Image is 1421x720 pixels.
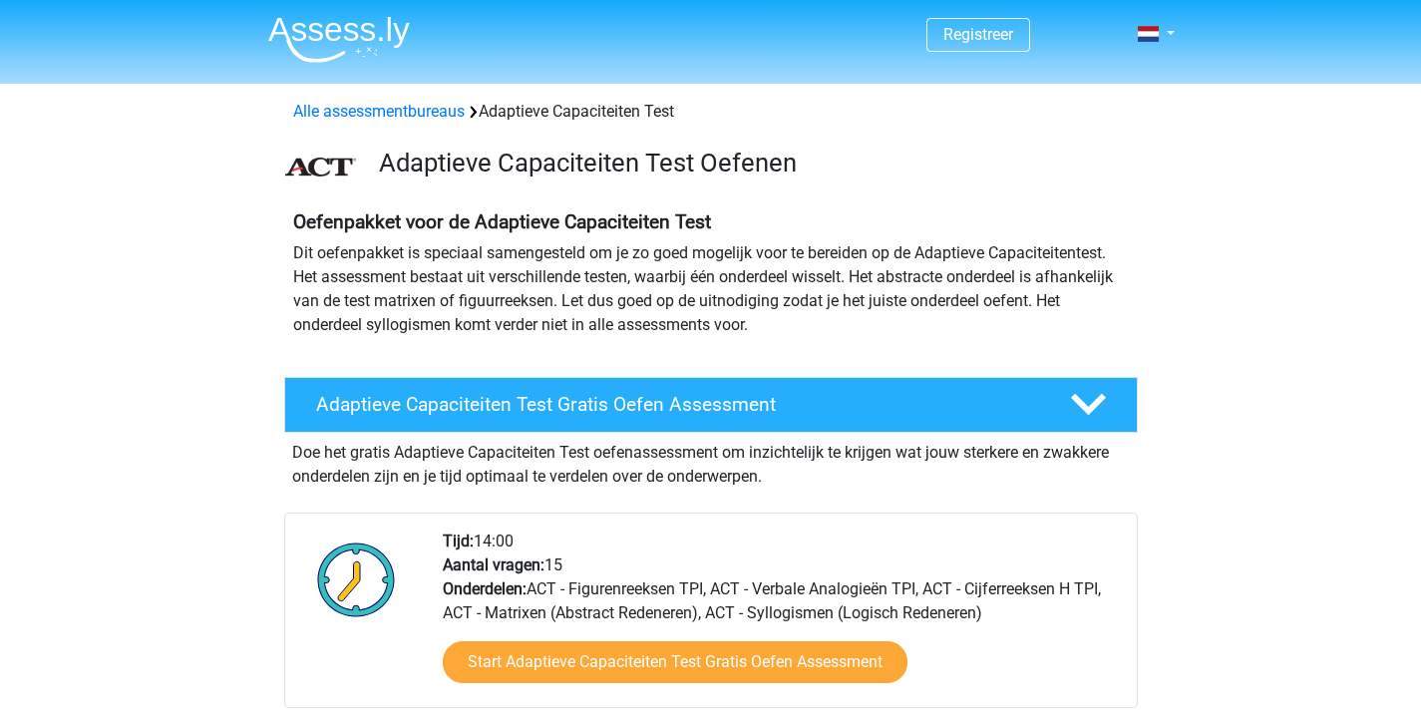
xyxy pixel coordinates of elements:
b: Tijd: [443,532,474,550]
div: 14:00 15 ACT - Figurenreeksen TPI, ACT - Verbale Analogieën TPI, ACT - Cijferreeksen H TPI, ACT -... [428,530,1136,707]
div: Adaptieve Capaciteiten Test [285,100,1137,124]
img: ACT [285,158,356,177]
img: Klok [306,530,407,629]
a: Start Adaptieve Capaciteiten Test Gratis Oefen Assessment [443,641,907,683]
img: Assessly [268,16,410,63]
b: Oefenpakket voor de Adaptieve Capaciteiten Test [293,210,711,233]
b: Onderdelen: [443,579,527,598]
a: Registreer [943,25,1013,44]
b: Aantal vragen: [443,555,544,574]
h4: Adaptieve Capaciteiten Test Gratis Oefen Assessment [316,393,1038,416]
a: Adaptieve Capaciteiten Test Gratis Oefen Assessment [276,377,1146,433]
h3: Adaptieve Capaciteiten Test Oefenen [379,148,1122,179]
div: Doe het gratis Adaptieve Capaciteiten Test oefenassessment om inzichtelijk te krijgen wat jouw st... [284,433,1138,489]
p: Dit oefenpakket is speciaal samengesteld om je zo goed mogelijk voor te bereiden op de Adaptieve ... [293,241,1129,337]
a: Alle assessmentbureaus [293,102,465,121]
